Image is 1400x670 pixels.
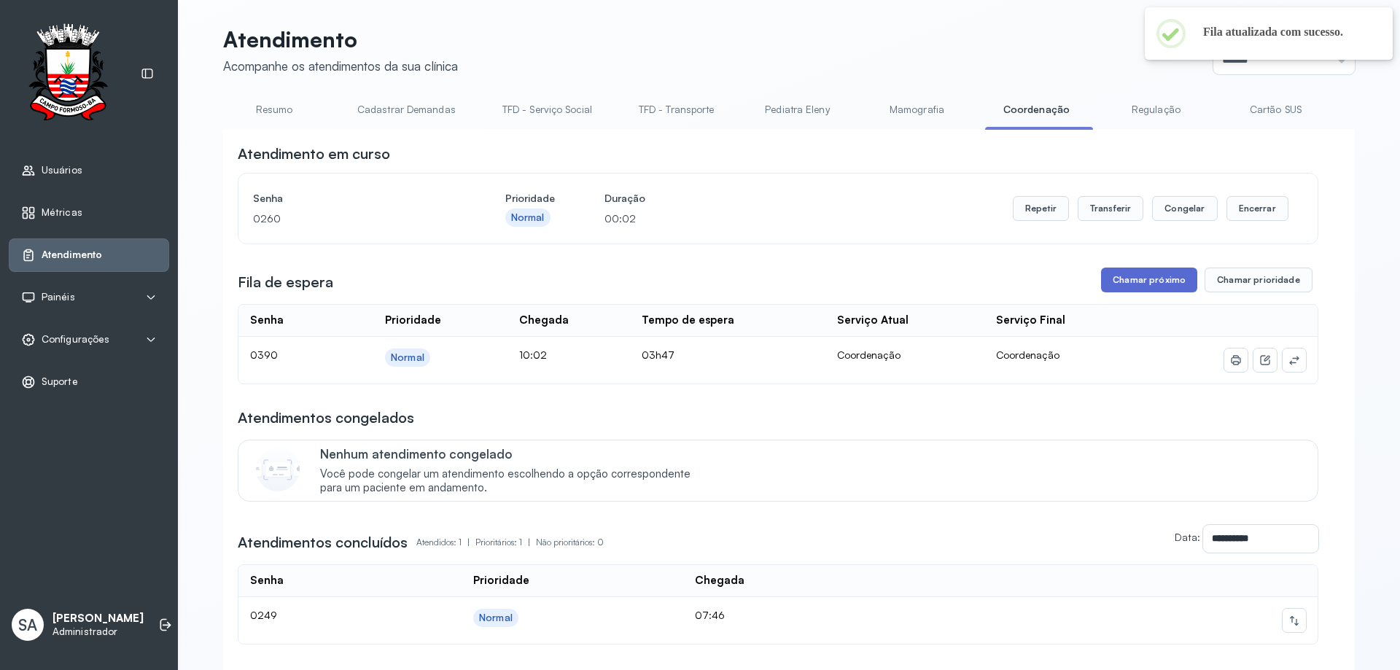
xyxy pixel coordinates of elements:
[42,291,75,303] span: Painéis
[695,609,725,621] span: 07:46
[505,188,555,209] h4: Prioridade
[21,248,157,262] a: Atendimento
[695,574,744,588] div: Chegada
[479,612,513,624] div: Normal
[837,313,909,327] div: Serviço Atual
[1152,196,1217,221] button: Congelar
[21,163,157,178] a: Usuários
[223,98,325,122] a: Resumo
[320,446,706,461] p: Nenhum atendimento congelado
[416,532,475,553] p: Atendidos: 1
[320,467,706,495] span: Você pode congelar um atendimento escolhendo a opção correspondente para um paciente em andamento.
[1203,25,1369,39] h2: Fila atualizada com sucesso.
[1105,98,1207,122] a: Regulação
[391,351,424,364] div: Normal
[624,98,729,122] a: TFD - Transporte
[467,537,470,548] span: |
[837,348,973,362] div: Coordenação
[1175,531,1200,543] label: Data:
[488,98,607,122] a: TFD - Serviço Social
[475,532,536,553] p: Prioritários: 1
[21,206,157,220] a: Métricas
[985,98,1087,122] a: Coordenação
[52,626,144,638] p: Administrador
[256,448,300,491] img: Imagem de CalloutCard
[42,333,109,346] span: Configurações
[536,532,604,553] p: Não prioritários: 0
[250,313,284,327] div: Senha
[52,612,144,626] p: [PERSON_NAME]
[1224,98,1326,122] a: Cartão SUS
[528,537,530,548] span: |
[1226,196,1288,221] button: Encerrar
[1078,196,1144,221] button: Transferir
[343,98,470,122] a: Cadastrar Demandas
[42,375,78,388] span: Suporte
[238,144,390,164] h3: Atendimento em curso
[996,313,1065,327] div: Serviço Final
[385,313,441,327] div: Prioridade
[996,348,1059,361] span: Coordenação
[238,532,408,553] h3: Atendimentos concluídos
[604,188,645,209] h4: Duração
[519,313,569,327] div: Chegada
[1013,196,1069,221] button: Repetir
[15,23,120,125] img: Logotipo do estabelecimento
[42,206,82,219] span: Métricas
[1101,268,1197,292] button: Chamar próximo
[746,98,848,122] a: Pediatra Eleny
[238,408,414,428] h3: Atendimentos congelados
[223,58,458,74] div: Acompanhe os atendimentos da sua clínica
[642,313,734,327] div: Tempo de espera
[42,249,102,261] span: Atendimento
[642,348,674,361] span: 03h47
[519,348,547,361] span: 10:02
[253,188,456,209] h4: Senha
[250,574,284,588] div: Senha
[250,609,277,621] span: 0249
[223,26,458,52] p: Atendimento
[253,209,456,229] p: 0260
[604,209,645,229] p: 00:02
[238,272,333,292] h3: Fila de espera
[42,164,82,176] span: Usuários
[866,98,968,122] a: Mamografia
[473,574,529,588] div: Prioridade
[511,211,545,224] div: Normal
[1205,268,1312,292] button: Chamar prioridade
[250,348,278,361] span: 0390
